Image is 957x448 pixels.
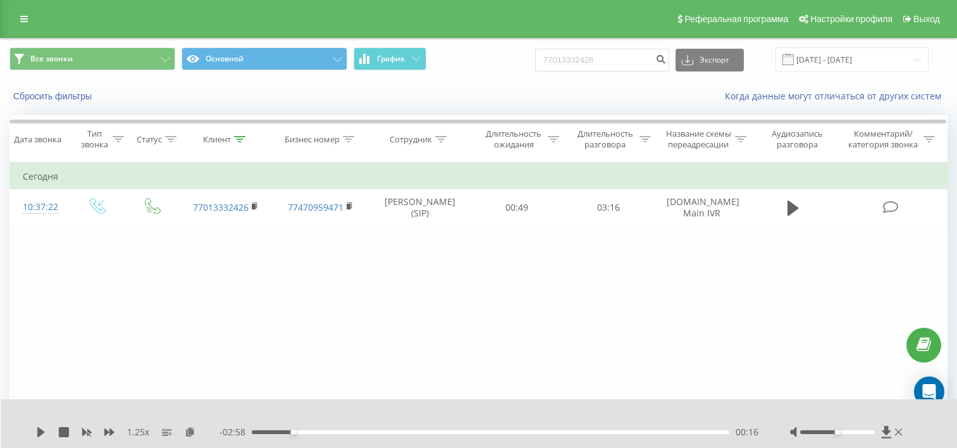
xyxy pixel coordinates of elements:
[471,189,563,226] td: 00:49
[835,430,840,435] div: Accessibility label
[9,47,175,70] button: Все звонки
[535,49,669,72] input: Поиск по номеру
[14,134,61,145] div: Дата звонка
[574,128,636,150] div: Длительность разговора
[290,430,295,435] div: Accessibility label
[354,47,426,70] button: График
[285,134,340,145] div: Бизнес номер
[684,14,788,24] span: Реферальная программа
[23,195,56,220] div: 10:37:22
[390,134,432,145] div: Сотрудник
[137,134,162,145] div: Статус
[665,128,732,150] div: Название схемы переадресации
[377,54,405,63] span: График
[654,189,749,226] td: [DOMAIN_NAME] Main IVR
[725,90,948,102] a: Когда данные могут отличаться от других систем
[193,201,249,213] a: 77013332426
[30,54,73,64] span: Все звонки
[846,128,920,150] div: Комментарий/категория звонка
[914,376,944,407] div: Open Intercom Messenger
[676,49,744,72] button: Экспорт
[562,189,654,226] td: 03:16
[736,426,758,439] span: 00:16
[219,426,252,439] span: - 02:58
[483,128,545,150] div: Длительность ожидания
[369,189,471,226] td: [PERSON_NAME] (SIP)
[913,14,940,24] span: Выход
[810,14,892,24] span: Настройки профиля
[182,47,347,70] button: Основной
[761,128,834,150] div: Аудиозапись разговора
[203,134,231,145] div: Клиент
[10,164,948,189] td: Сегодня
[9,90,98,102] button: Сбросить фильтры
[80,128,109,150] div: Тип звонка
[288,201,343,213] a: 77470959471
[127,426,149,439] span: 1.25 x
